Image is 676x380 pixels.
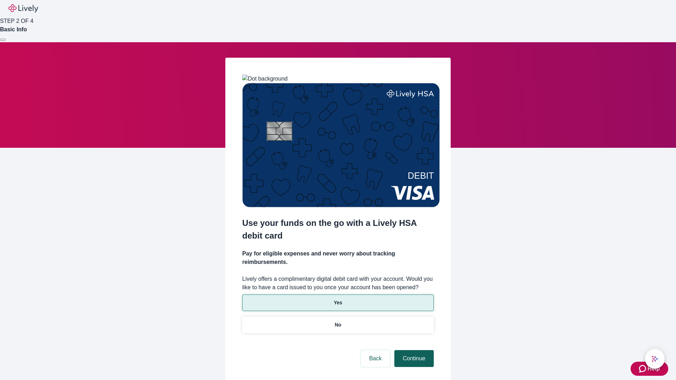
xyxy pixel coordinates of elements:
img: Dot background [242,75,288,83]
h2: Use your funds on the go with a Lively HSA debit card [242,217,434,242]
h4: Pay for eligible expenses and never worry about tracking reimbursements. [242,249,434,266]
button: Yes [242,294,434,311]
button: Continue [394,350,434,367]
button: chat [645,349,665,369]
p: Yes [334,299,342,306]
button: Back [361,350,390,367]
button: Zendesk support iconHelp [631,362,668,376]
button: No [242,317,434,333]
svg: Lively AI Assistant [651,355,658,362]
span: Help [647,365,660,373]
label: Lively offers a complimentary digital debit card with your account. Would you like to have a card... [242,275,434,292]
img: Lively [8,4,38,13]
svg: Zendesk support icon [639,365,647,373]
p: No [335,321,342,329]
img: Debit card [242,83,440,207]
